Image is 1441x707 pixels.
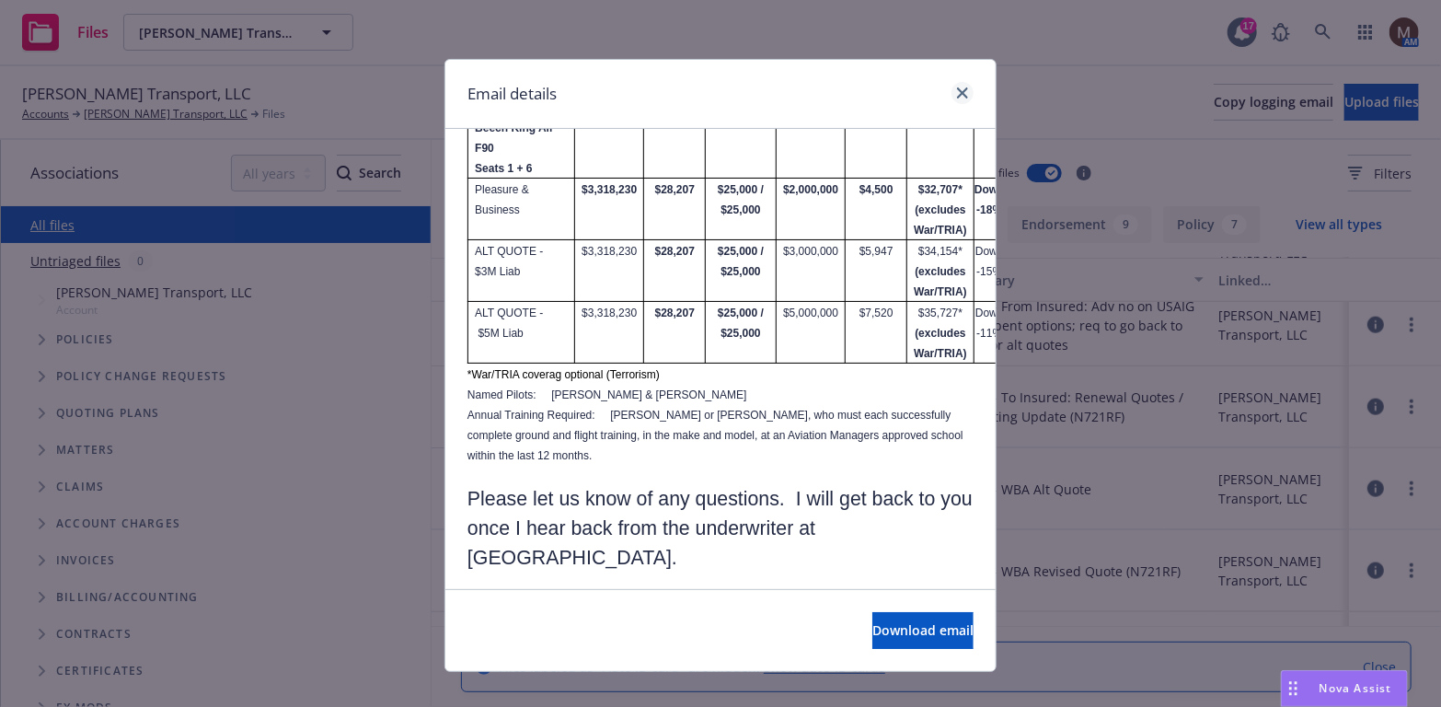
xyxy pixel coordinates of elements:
[859,183,893,196] span: $4,500
[475,183,529,216] span: Pleasure & Business
[872,612,974,649] button: Download email
[783,307,838,319] span: $5,000,000
[467,409,963,462] span: Annual Training Required: [PERSON_NAME] or [PERSON_NAME], who must each successfully complete gro...
[655,307,695,319] span: $28,207
[872,621,974,639] span: Download email
[783,245,838,258] span: $3,000,000
[718,307,764,340] span: $25,000 / $25,000
[859,245,893,258] span: $5,947
[914,307,967,360] span: $35,727*
[975,245,1004,278] span: Down -15%
[582,183,637,196] span: $3,318,230
[475,162,532,175] span: Seats 1 + 6
[975,307,1004,340] span: Down -11%
[467,82,557,106] h1: Email details
[783,183,838,196] span: $2,000,000
[582,307,637,319] span: $3,318,230
[655,183,695,196] span: $28,207
[475,245,543,278] span: ALT QUOTE - $3M Liab
[718,245,764,278] span: $25,000 / $25,000
[475,307,543,340] span: ALT QUOTE - $5M Liab
[974,183,1005,216] span: Down -18%
[1320,680,1392,696] span: Nova Assist
[467,388,746,401] span: Named Pilots: [PERSON_NAME] & [PERSON_NAME]
[467,368,660,381] span: *War/TRIA coverag optional (Terrorism)
[1282,671,1305,706] div: Drag to move
[859,307,893,319] span: $7,520
[914,265,967,298] b: (excludes War/TRIA)
[582,245,637,258] span: $3,318,230
[914,245,967,298] span: $34,154*
[914,183,967,237] span: $32,707* (excludes War/TRIA)
[914,327,967,360] b: (excludes War/TRIA)
[951,82,974,104] a: close
[467,488,973,569] span: Please let us know of any questions. I will get back to you once I hear back from the underwriter...
[718,183,764,216] span: $25,000 / $25,000
[1281,670,1408,707] button: Nova Assist
[655,245,695,258] span: $28,207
